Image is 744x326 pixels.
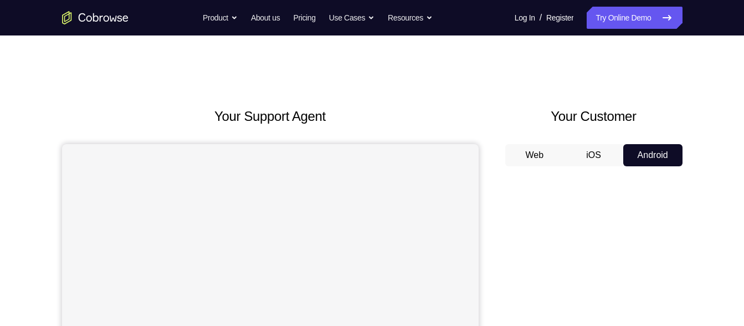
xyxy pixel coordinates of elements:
span: / [540,11,542,24]
button: Android [623,144,683,166]
button: Use Cases [329,7,374,29]
a: Register [546,7,573,29]
button: Web [505,144,565,166]
h2: Your Customer [505,106,683,126]
a: Go to the home page [62,11,129,24]
button: Resources [388,7,433,29]
h2: Your Support Agent [62,106,479,126]
a: Try Online Demo [587,7,682,29]
button: Product [203,7,238,29]
a: About us [251,7,280,29]
a: Pricing [293,7,315,29]
button: iOS [564,144,623,166]
a: Log In [515,7,535,29]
